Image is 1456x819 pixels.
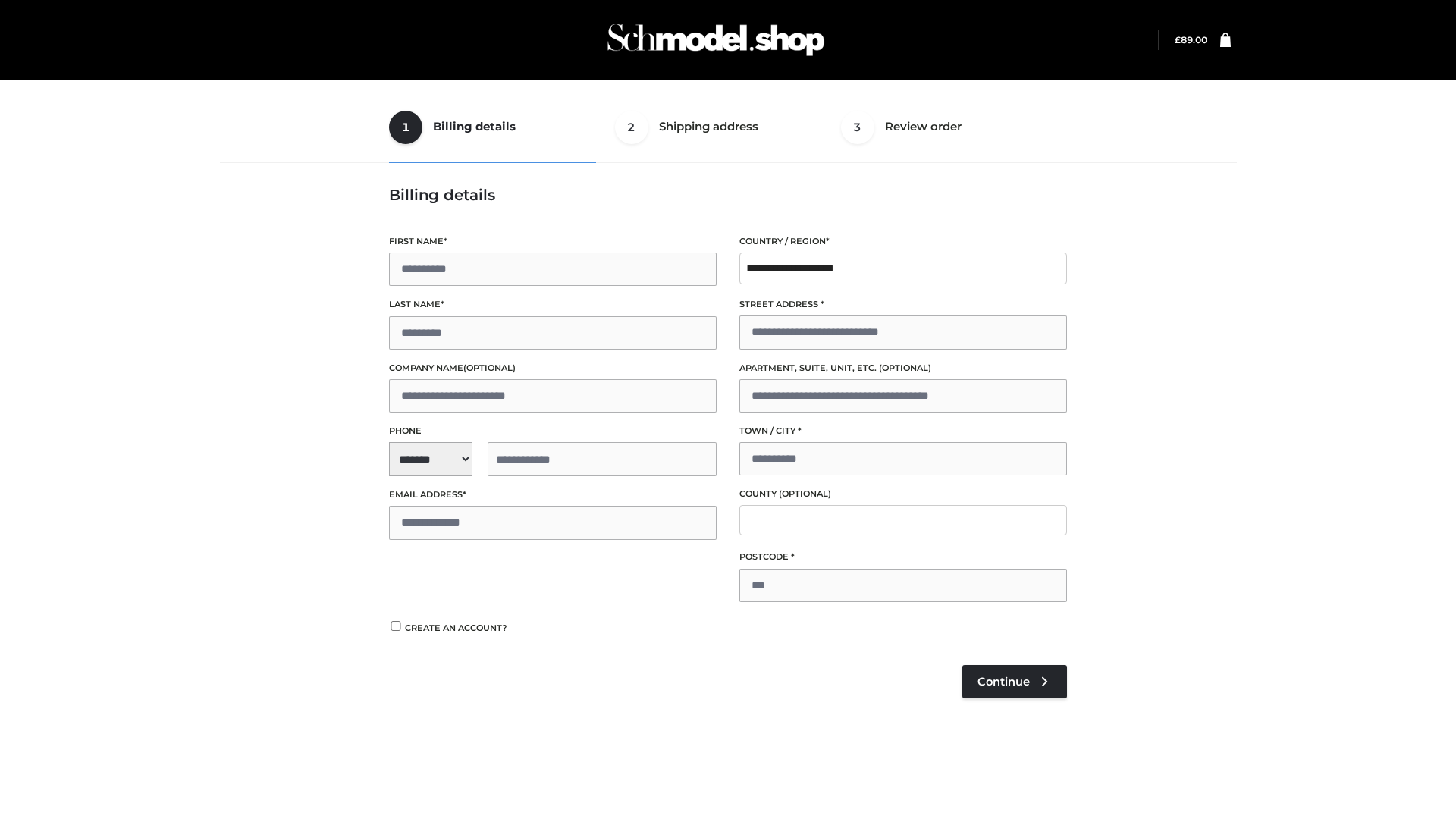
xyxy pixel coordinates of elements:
[1175,34,1207,45] bdi: 89.00
[389,234,717,249] label: First name
[962,665,1067,698] a: Continue
[463,362,516,373] span: (optional)
[739,550,1067,564] label: Postcode
[977,675,1030,689] span: Continue
[389,621,403,631] input: Create an account?
[1175,34,1181,45] span: £
[779,488,831,499] span: (optional)
[389,488,717,502] label: Email address
[739,234,1067,249] label: Country / Region
[1175,34,1207,45] a: £89.00
[879,362,931,373] span: (optional)
[739,424,1067,438] label: Town / City
[389,297,717,312] label: Last name
[739,361,1067,375] label: Apartment, suite, unit, etc.
[739,487,1067,501] label: County
[389,186,1067,204] h3: Billing details
[389,424,717,438] label: Phone
[405,623,507,633] span: Create an account?
[389,361,717,375] label: Company name
[739,297,1067,312] label: Street address
[602,10,830,70] img: Schmodel Admin 964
